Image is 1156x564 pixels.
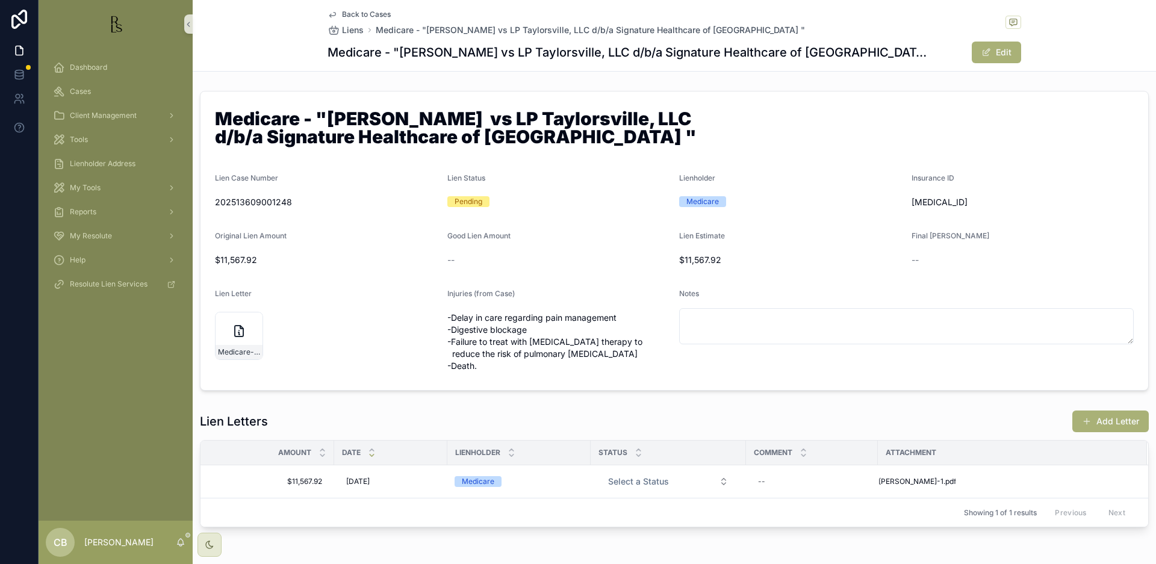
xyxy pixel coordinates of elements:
span: Dashboard [70,63,107,72]
a: Client Management [46,105,185,126]
span: Injuries (from Case) [447,289,515,298]
button: Add Letter [1072,411,1149,432]
a: My Tools [46,177,185,199]
div: scrollable content [39,48,193,311]
a: Medicare - "[PERSON_NAME] vs LP Taylorsville, LLC d/b/a Signature Healthcare of [GEOGRAPHIC_DATA] " [376,24,805,36]
a: Lienholder Address [46,153,185,175]
span: $11,567.92 [679,254,902,266]
a: My Resolute [46,225,185,247]
a: [DATE] [341,472,440,491]
a: Back to Cases [328,10,391,19]
span: Tools [70,135,88,144]
span: Status [598,448,627,457]
span: Attachment [886,448,936,457]
span: Lien Case Number [215,173,278,182]
span: $11,567.92 [215,254,438,266]
h1: Medicare - "[PERSON_NAME] vs LP Taylorsville, LLC d/b/a Signature Healthcare of [GEOGRAPHIC_DATA] " [215,110,1134,150]
span: Final [PERSON_NAME] [912,231,989,240]
span: Original Lien Amount [215,231,287,240]
span: Lienholder [679,173,715,182]
div: Medicare [462,476,494,487]
span: Help [70,255,85,265]
span: [MEDICAL_ID] [912,196,1134,208]
span: Resolute Lien Services [70,279,148,289]
p: [PERSON_NAME] [84,536,154,548]
span: My Resolute [70,231,112,241]
span: Comment [754,448,792,457]
span: -Delay in care regarding pain management -Digestive blockage -Failure to treat with [MEDICAL_DATA... [447,312,670,372]
span: Lien Letter [215,289,252,298]
a: Liens [328,24,364,36]
span: Select a Status [608,476,669,488]
a: Resolute Lien Services [46,273,185,295]
a: Reports [46,201,185,223]
span: [DATE] [346,477,370,486]
span: Reports [70,207,96,217]
a: Dashboard [46,57,185,78]
span: Lien Estimate [679,231,725,240]
span: Notes [679,289,699,298]
h1: Medicare - "[PERSON_NAME] vs LP Taylorsville, LLC d/b/a Signature Healthcare of [GEOGRAPHIC_DATA] " [328,44,931,61]
a: [PERSON_NAME]-1.pdf [878,477,1133,486]
span: Good Lien Amount [447,231,511,240]
span: My Tools [70,183,101,193]
a: Tools [46,129,185,150]
span: $11,567.92 [220,477,322,486]
a: Help [46,249,185,271]
span: Lienholder Address [70,159,135,169]
span: [PERSON_NAME]-1 [878,477,943,486]
span: Back to Cases [342,10,391,19]
span: CB [54,535,67,550]
a: $11,567.92 [215,472,327,491]
button: Select Button [598,471,738,492]
span: Cases [70,87,91,96]
a: -- [753,472,871,491]
h1: Lien Letters [200,413,268,430]
span: Lien Status [447,173,485,182]
span: 202513609001248 [215,196,438,208]
span: -- [912,254,919,266]
a: Medicare [455,476,583,487]
span: -- [447,254,455,266]
span: Insurance ID [912,173,954,182]
div: -- [758,477,765,486]
span: Date [342,448,361,457]
img: App logo [106,14,125,34]
span: Medicare-initial-lien-request-01-02-2025 [218,347,260,357]
span: .pdf [943,477,956,486]
span: Lienholder [455,448,500,457]
button: Edit [972,42,1021,63]
a: Select Button [598,470,739,493]
div: Pending [455,196,482,207]
div: Medicare [686,196,719,207]
span: Amount [278,448,311,457]
span: Client Management [70,111,137,120]
span: Showing 1 of 1 results [964,508,1037,518]
span: Liens [342,24,364,36]
a: Cases [46,81,185,102]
